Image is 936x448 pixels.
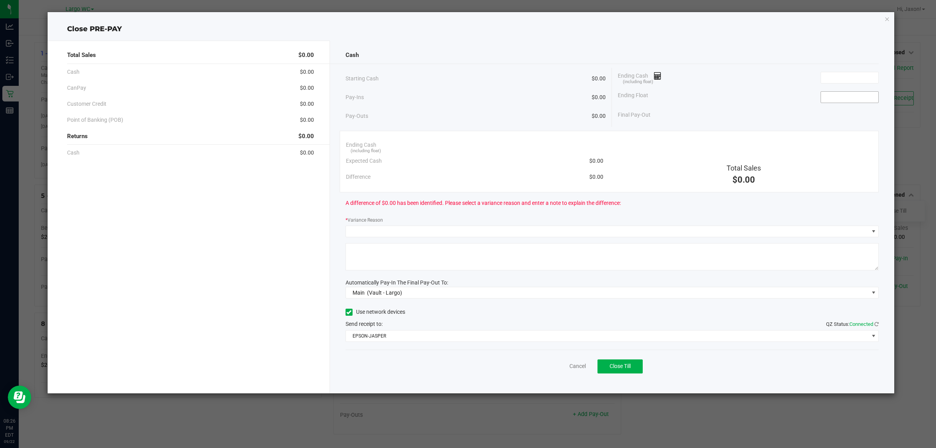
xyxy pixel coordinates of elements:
[67,116,123,124] span: Point of Banking (POB)
[618,91,648,103] span: Ending Float
[623,79,653,85] span: (including float)
[346,173,370,181] span: Difference
[610,363,631,369] span: Close Till
[826,321,879,327] span: QZ Status:
[300,149,314,157] span: $0.00
[300,68,314,76] span: $0.00
[353,290,365,296] span: Main
[346,93,364,101] span: Pay-Ins
[346,308,405,316] label: Use network devices
[67,128,314,145] div: Returns
[346,141,376,149] span: Ending Cash
[732,175,755,185] span: $0.00
[592,112,606,120] span: $0.00
[8,386,31,409] iframe: Resource center
[67,149,80,157] span: Cash
[346,279,448,286] span: Automatically Pay-In The Final Pay-Out To:
[48,24,895,34] div: Close PRE-PAY
[592,75,606,83] span: $0.00
[592,93,606,101] span: $0.00
[849,321,873,327] span: Connected
[589,157,603,165] span: $0.00
[597,359,643,373] button: Close Till
[569,362,586,370] a: Cancel
[67,68,80,76] span: Cash
[346,199,621,207] span: A difference of $0.00 has been identified. Please select a variance reason and enter a note to ex...
[346,112,368,120] span: Pay-Outs
[298,132,314,141] span: $0.00
[346,157,382,165] span: Expected Cash
[367,290,402,296] span: (Vault - Largo)
[346,217,383,224] label: Variance Reason
[618,111,651,119] span: Final Pay-Out
[67,100,106,108] span: Customer Credit
[300,100,314,108] span: $0.00
[346,321,383,327] span: Send receipt to:
[351,148,381,155] span: (including float)
[727,164,761,172] span: Total Sales
[346,331,869,341] span: EPSON-JASPER
[298,51,314,60] span: $0.00
[346,75,379,83] span: Starting Cash
[618,72,661,84] span: Ending Cash
[589,173,603,181] span: $0.00
[67,51,96,60] span: Total Sales
[300,116,314,124] span: $0.00
[346,51,359,60] span: Cash
[300,84,314,92] span: $0.00
[67,84,86,92] span: CanPay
